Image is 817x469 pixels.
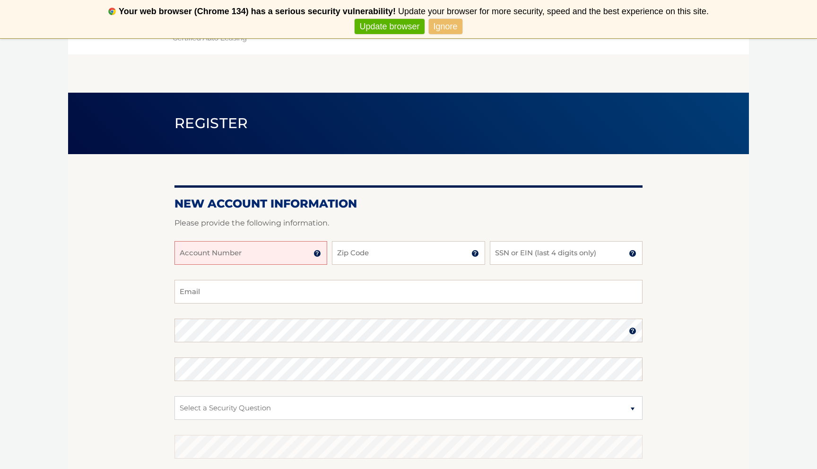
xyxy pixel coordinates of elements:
span: Register [174,114,248,132]
input: SSN or EIN (last 4 digits only) [490,241,643,265]
span: Update your browser for more security, speed and the best experience on this site. [398,7,709,16]
img: tooltip.svg [313,250,321,257]
img: tooltip.svg [629,327,636,335]
img: tooltip.svg [629,250,636,257]
input: Account Number [174,241,327,265]
a: Update browser [355,19,424,35]
img: tooltip.svg [471,250,479,257]
h2: New Account Information [174,197,643,211]
input: Zip Code [332,241,485,265]
a: Ignore [429,19,462,35]
p: Please provide the following information. [174,217,643,230]
input: Email [174,280,643,304]
b: Your web browser (Chrome 134) has a serious security vulnerability! [119,7,396,16]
